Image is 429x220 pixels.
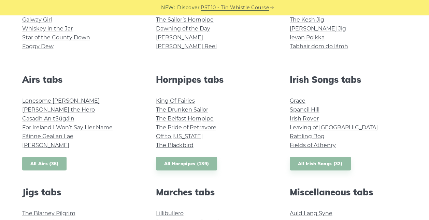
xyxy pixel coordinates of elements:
a: PST10 - Tin Whistle Course [201,4,269,12]
h2: Irish Songs tabs [290,74,407,85]
a: [PERSON_NAME] the Hero [22,106,95,113]
a: Ievan Polkka [290,34,325,41]
a: The Belfast Hornpipe [156,115,214,122]
a: King Of Fairies [156,98,195,104]
a: Leaving of [GEOGRAPHIC_DATA] [290,124,378,131]
a: Whiskey in the Jar [22,25,73,32]
a: The Kesh Jig [290,16,324,23]
a: All Hornpipes (139) [156,157,217,171]
a: Grace [290,98,305,104]
span: NEW: [161,4,175,12]
a: Galway Girl [22,16,52,23]
h2: Airs tabs [22,74,140,85]
h2: Marches tabs [156,187,273,197]
a: Foggy Dew [22,43,54,50]
a: The Blackbird [156,142,194,148]
a: Spancil Hill [290,106,319,113]
a: Fields of Athenry [290,142,336,148]
a: Rattling Bog [290,133,325,140]
a: [PERSON_NAME] Jig [290,25,346,32]
a: Dawning of the Day [156,25,210,32]
a: [PERSON_NAME] Reel [156,43,217,50]
a: For Ireland I Won’t Say Her Name [22,124,113,131]
h2: Miscellaneous tabs [290,187,407,197]
a: The Pride of Petravore [156,124,216,131]
a: Fáinne Geal an Lae [22,133,73,140]
h2: Jigs tabs [22,187,140,197]
a: Lonesome [PERSON_NAME] [22,98,100,104]
h2: Hornpipes tabs [156,74,273,85]
a: All Irish Songs (32) [290,157,351,171]
a: The Sailor’s Hornpipe [156,16,214,23]
a: All Airs (36) [22,157,67,171]
a: The Blarney Pilgrim [22,210,75,217]
a: Off to [US_STATE] [156,133,203,140]
a: Auld Lang Syne [290,210,332,217]
a: The Drunken Sailor [156,106,208,113]
a: [PERSON_NAME] [22,142,69,148]
a: Irish Rover [290,115,319,122]
a: Star of the County Down [22,34,90,41]
a: Tabhair dom do lámh [290,43,348,50]
a: [PERSON_NAME] [156,34,203,41]
a: Lillibullero [156,210,184,217]
a: Casadh An tSúgáin [22,115,74,122]
span: Discover [177,4,200,12]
